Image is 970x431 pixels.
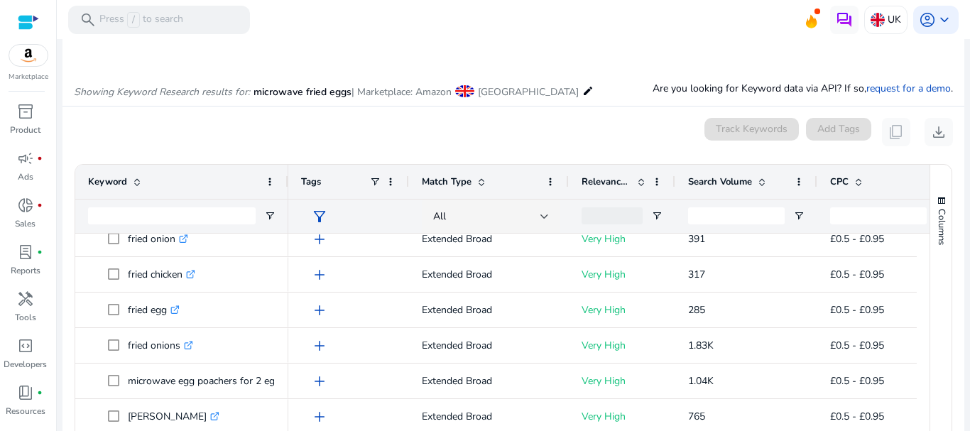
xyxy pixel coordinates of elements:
[15,217,36,230] p: Sales
[17,290,34,307] span: handyman
[433,209,446,223] span: All
[936,11,953,28] span: keyboard_arrow_down
[651,210,663,222] button: Open Filter Menu
[17,103,34,120] span: inventory_2
[99,12,183,28] p: Press to search
[582,82,594,99] mat-icon: edit
[582,295,663,324] p: Very High
[688,207,785,224] input: Search Volume Filter Input
[311,408,328,425] span: add
[582,224,663,253] p: Very High
[264,210,276,222] button: Open Filter Menu
[830,374,884,388] span: £0.5 - £0.95
[866,82,951,95] a: request for a demo
[422,295,556,324] p: Extended Broad
[582,175,631,188] span: Relevance Score
[9,45,48,66] img: amazon.svg
[11,264,40,277] p: Reports
[688,339,714,352] span: 1.83K
[15,311,36,324] p: Tools
[311,231,328,248] span: add
[311,373,328,390] span: add
[128,331,193,360] p: fried onions
[88,207,256,224] input: Keyword Filter Input
[301,175,321,188] span: Tags
[688,410,705,423] span: 765
[37,156,43,161] span: fiber_manual_record
[830,175,849,188] span: CPC
[4,358,47,371] p: Developers
[88,175,127,188] span: Keyword
[311,208,328,225] span: filter_alt
[935,209,948,245] span: Columns
[80,11,97,28] span: search
[128,224,188,253] p: fried onion
[422,224,556,253] p: Extended Broad
[9,72,48,82] p: Marketplace
[688,175,752,188] span: Search Volume
[478,85,579,99] span: [GEOGRAPHIC_DATA]
[128,402,219,431] p: [PERSON_NAME]
[311,337,328,354] span: add
[582,402,663,431] p: Very High
[582,331,663,360] p: Very High
[17,244,34,261] span: lab_profile
[688,303,705,317] span: 285
[830,268,884,281] span: £0.5 - £0.95
[830,339,884,352] span: £0.5 - £0.95
[17,337,34,354] span: code_blocks
[17,197,34,214] span: donut_small
[352,85,452,99] span: | Marketplace: Amazon
[925,118,953,146] button: download
[6,405,45,418] p: Resources
[74,85,250,99] i: Showing Keyword Research results for:
[37,202,43,208] span: fiber_manual_record
[128,366,298,395] p: microwave egg poachers for 2 eggs
[17,384,34,401] span: book_4
[871,13,885,27] img: uk.svg
[17,150,34,167] span: campaign
[311,266,328,283] span: add
[37,249,43,255] span: fiber_manual_record
[422,366,556,395] p: Extended Broad
[422,260,556,289] p: Extended Broad
[830,207,927,224] input: CPC Filter Input
[128,295,180,324] p: fried egg
[582,260,663,289] p: Very High
[422,402,556,431] p: Extended Broad
[919,11,936,28] span: account_circle
[653,81,953,96] p: Are you looking for Keyword data via API? If so, .
[422,175,472,188] span: Match Type
[127,12,140,28] span: /
[793,210,805,222] button: Open Filter Menu
[930,124,947,141] span: download
[830,232,884,246] span: £0.5 - £0.95
[311,302,328,319] span: add
[830,410,884,423] span: £0.5 - £0.95
[688,268,705,281] span: 317
[888,7,901,32] p: UK
[422,331,556,360] p: Extended Broad
[10,124,40,136] p: Product
[128,260,195,289] p: fried chicken
[830,303,884,317] span: £0.5 - £0.95
[688,232,705,246] span: 391
[254,85,352,99] span: microwave fried eggs
[582,366,663,395] p: Very High
[37,390,43,395] span: fiber_manual_record
[18,170,33,183] p: Ads
[688,374,714,388] span: 1.04K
